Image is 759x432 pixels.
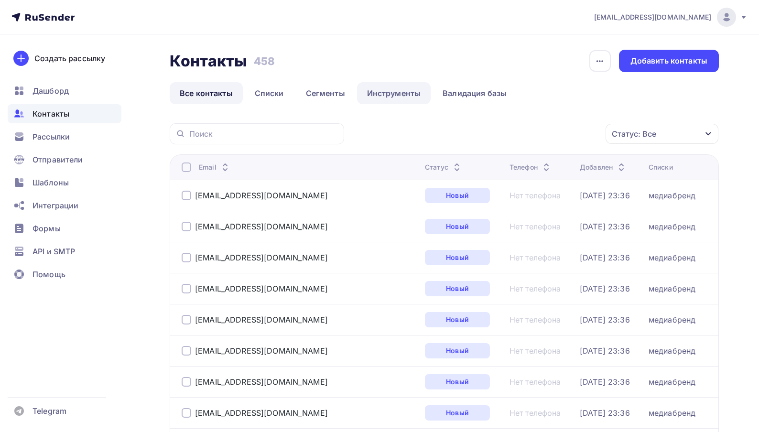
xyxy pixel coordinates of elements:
a: медиабренд [649,253,695,262]
a: [DATE] 23:36 [580,222,630,231]
a: Новый [425,219,490,234]
a: Контакты [8,104,121,123]
div: [EMAIL_ADDRESS][DOMAIN_NAME] [195,315,328,324]
div: Статус [425,162,463,172]
span: Формы [33,223,61,234]
div: Email [199,162,231,172]
a: Формы [8,219,121,238]
a: [DATE] 23:36 [580,253,630,262]
a: медиабренд [649,222,695,231]
a: [DATE] 23:36 [580,191,630,200]
span: Шаблоны [33,177,69,188]
a: [EMAIL_ADDRESS][DOMAIN_NAME] [594,8,748,27]
a: Нет телефона [510,377,561,387]
a: [DATE] 23:36 [580,315,630,324]
a: Новый [425,374,490,389]
div: Статус: Все [612,128,656,140]
span: Отправители [33,154,83,165]
div: Создать рассылку [34,53,105,64]
a: [DATE] 23:36 [580,284,630,293]
a: Нет телефона [510,346,561,356]
a: Нет телефона [510,284,561,293]
a: [EMAIL_ADDRESS][DOMAIN_NAME] [195,222,328,231]
a: [DATE] 23:36 [580,408,630,418]
a: [EMAIL_ADDRESS][DOMAIN_NAME] [195,284,328,293]
span: Контакты [33,108,69,119]
a: Дашборд [8,81,121,100]
div: Добавлен [580,162,627,172]
div: Телефон [510,162,552,172]
a: [EMAIL_ADDRESS][DOMAIN_NAME] [195,408,328,418]
a: [DATE] 23:36 [580,377,630,387]
a: Новый [425,188,490,203]
a: [EMAIL_ADDRESS][DOMAIN_NAME] [195,191,328,200]
a: Нет телефона [510,408,561,418]
div: медиабренд [649,315,695,324]
a: Валидация базы [433,82,517,104]
a: [EMAIL_ADDRESS][DOMAIN_NAME] [195,377,328,387]
h3: 458 [254,54,275,68]
a: [EMAIL_ADDRESS][DOMAIN_NAME] [195,346,328,356]
a: Нет телефона [510,315,561,324]
div: Нет телефона [510,191,561,200]
span: Рассылки [33,131,70,142]
a: медиабренд [649,346,695,356]
a: медиабренд [649,191,695,200]
a: Нет телефона [510,253,561,262]
a: Нет телефона [510,222,561,231]
a: Инструменты [357,82,431,104]
div: Новый [425,312,490,327]
a: [DATE] 23:36 [580,346,630,356]
a: Рассылки [8,127,121,146]
a: медиабренд [649,284,695,293]
span: Интеграции [33,200,78,211]
a: Новый [425,250,490,265]
span: [EMAIL_ADDRESS][DOMAIN_NAME] [594,12,711,22]
div: медиабренд [649,377,695,387]
a: Новый [425,343,490,358]
a: Новый [425,281,490,296]
a: Шаблоны [8,173,121,192]
div: Списки [649,162,673,172]
h2: Контакты [170,52,247,71]
a: медиабренд [649,408,695,418]
input: Поиск [189,129,338,139]
a: [EMAIL_ADDRESS][DOMAIN_NAME] [195,253,328,262]
a: Новый [425,405,490,421]
span: Дашборд [33,85,69,97]
div: Добавить контакты [630,55,707,66]
a: Все контакты [170,82,243,104]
